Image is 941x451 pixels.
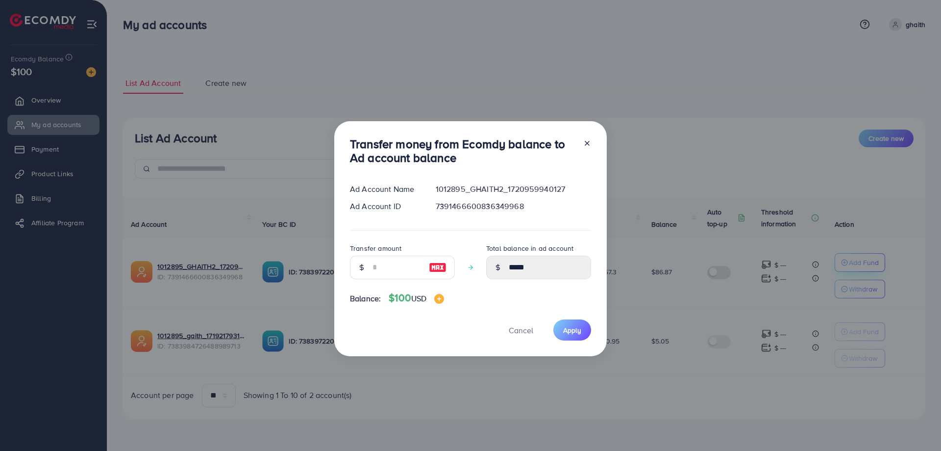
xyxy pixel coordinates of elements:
[563,325,581,335] span: Apply
[899,407,934,444] iframe: Chat
[429,262,446,273] img: image
[342,201,428,212] div: Ad Account ID
[342,184,428,195] div: Ad Account Name
[350,137,575,165] h3: Transfer money from Ecomdy balance to Ad account balance
[553,319,591,341] button: Apply
[428,184,599,195] div: 1012895_GHAITH2_1720959940127
[350,243,401,253] label: Transfer amount
[509,325,533,336] span: Cancel
[486,243,573,253] label: Total balance in ad account
[496,319,545,341] button: Cancel
[434,294,444,304] img: image
[411,293,426,304] span: USD
[350,293,381,304] span: Balance:
[389,292,444,304] h4: $100
[428,201,599,212] div: 7391466600836349968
